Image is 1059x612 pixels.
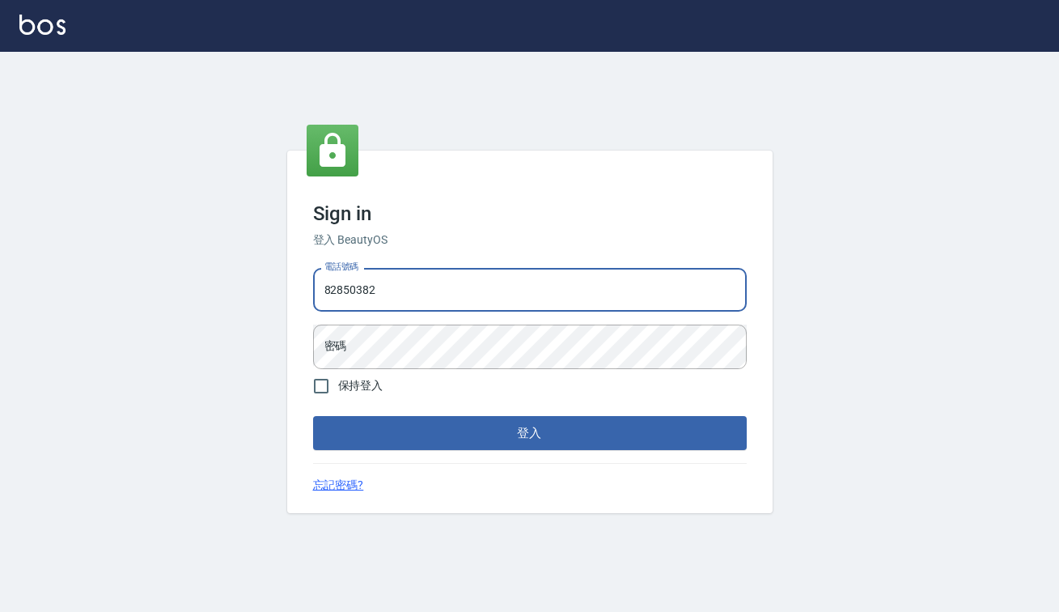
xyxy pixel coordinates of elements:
button: 登入 [313,416,747,450]
img: Logo [19,15,66,35]
h6: 登入 BeautyOS [313,232,747,249]
h3: Sign in [313,202,747,225]
label: 電話號碼 [324,261,358,273]
span: 保持登入 [338,377,383,394]
a: 忘記密碼? [313,477,364,494]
